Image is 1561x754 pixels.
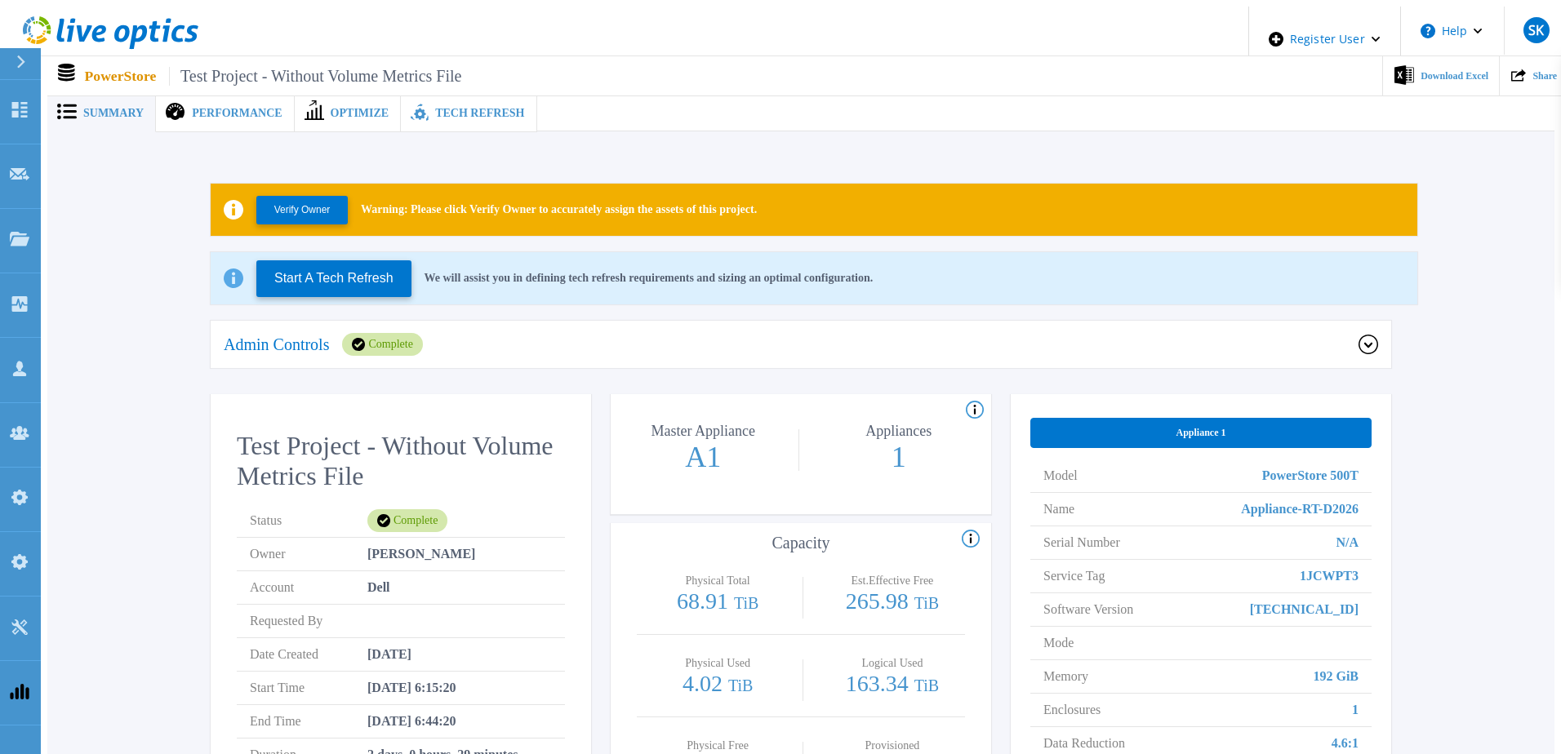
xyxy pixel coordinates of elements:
[1043,526,1120,559] span: Serial Number
[250,672,367,704] span: Start Time
[83,108,144,119] span: Summary
[250,605,367,637] span: Requested By
[1043,560,1105,592] span: Service Tag
[649,658,787,669] p: Physical Used
[914,676,939,694] span: TiB
[250,705,367,738] span: End Time
[914,594,939,612] span: TiB
[1250,593,1359,626] span: [TECHNICAL_ID]
[435,108,524,119] span: Tech Refresh
[1528,24,1544,37] span: SK
[820,590,965,614] p: 265.98
[728,676,753,694] span: TiB
[612,442,794,472] p: A1
[250,571,367,604] span: Account
[1401,7,1503,55] button: Help
[1043,627,1074,659] span: Mode
[734,594,758,612] span: TiB
[169,67,461,86] span: Test Project - Without Volume Metrics File
[367,538,475,570] span: [PERSON_NAME]
[649,740,787,752] p: Physical Free
[1249,7,1400,72] div: Register User
[1043,493,1074,526] span: Name
[331,108,389,119] span: Optimize
[1300,560,1359,592] span: 1JCWPT3
[7,7,1554,712] div: ,
[250,504,367,537] span: Status
[361,203,757,216] p: Warning: Please click Verify Owner to accurately assign the assets of this project.
[1241,493,1359,526] span: Appliance-RT-D2026
[1336,526,1359,559] span: N/A
[1313,660,1359,693] span: 192 GiB
[342,333,422,356] div: Complete
[1352,694,1359,726] span: 1
[1043,694,1101,726] span: Enclosures
[1421,71,1488,81] span: Download Excel
[237,431,565,491] h2: Test Project - Without Volume Metrics File
[425,272,874,285] p: We will assist you in defining tech refresh requirements and sizing an optimal configuration.
[645,590,790,614] p: 68.91
[250,638,367,671] span: Date Created
[85,67,462,86] p: PowerStore
[645,672,790,697] p: 4.02
[1176,426,1225,439] span: Appliance 1
[1043,459,1078,492] span: Model
[367,672,456,704] span: [DATE] 6:15:20
[616,424,790,438] p: Master Appliance
[224,336,329,353] p: Admin Controls
[367,638,411,671] span: [DATE]
[824,740,962,752] p: Provisioned
[1532,71,1557,81] span: Share
[824,575,962,587] p: Est.Effective Free
[824,658,962,669] p: Logical Used
[1043,593,1133,626] span: Software Version
[367,509,447,532] div: Complete
[812,424,986,438] p: Appliances
[256,260,411,297] button: Start A Tech Refresh
[649,575,787,587] p: Physical Total
[250,538,367,570] span: Owner
[820,672,965,697] p: 163.34
[807,442,990,472] p: 1
[192,108,282,119] span: Performance
[1043,660,1088,693] span: Memory
[367,571,390,604] span: Dell
[256,196,348,224] button: Verify Owner
[1262,459,1359,492] span: PowerStore 500T
[367,705,456,738] span: [DATE] 6:44:20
